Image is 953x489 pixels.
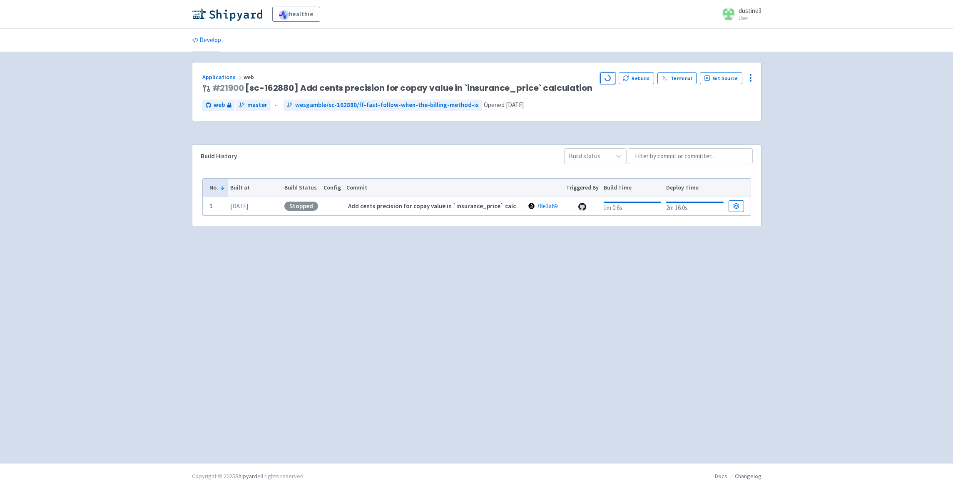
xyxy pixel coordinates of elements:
[282,179,321,197] th: Build Status
[244,73,255,81] span: web
[247,100,267,110] span: master
[202,100,235,111] a: web
[272,7,320,22] a: healthie
[209,183,225,192] button: No.
[600,72,615,84] button: Loading
[729,200,744,212] a: Build Details
[284,100,482,111] a: wesgamble/sc-162880/ff-fast-follow-when-the-billing-method-is
[284,202,318,211] div: Stopped
[228,179,282,197] th: Built at
[739,7,761,15] span: dustine3
[236,100,271,111] a: master
[230,202,248,210] time: [DATE]
[619,72,654,84] button: Rebuild
[537,202,557,210] a: 78e3a69
[235,472,257,480] a: Shipyard
[506,101,524,109] time: [DATE]
[201,152,551,161] div: Build History
[666,200,723,213] div: 2m 16.0s
[735,472,761,480] a: Changelog
[321,179,344,197] th: Config
[657,72,696,84] a: Terminal
[192,7,262,21] img: Shipyard logo
[202,73,244,81] a: Applications
[628,148,753,164] input: Filter by commit or committer...
[212,82,244,94] a: #21900
[274,100,280,110] span: ←
[604,200,661,213] div: 1m 0.6s
[739,15,761,21] small: User
[192,472,305,481] div: Copyright © 2025 All rights reserved.
[715,472,727,480] a: Docs
[601,179,664,197] th: Build Time
[664,179,726,197] th: Deploy Time
[484,101,524,109] span: Opened
[700,72,743,84] a: Git Source
[295,100,479,110] span: wesgamble/sc-162880/ff-fast-follow-when-the-billing-method-is
[717,7,761,21] a: dustine3 User
[209,202,213,210] b: 1
[212,83,592,93] span: [sc-162880] Add cents precision for copay value in `insurance_price` calculation
[214,100,225,110] span: web
[343,179,563,197] th: Commit
[192,29,221,52] a: Develop
[563,179,601,197] th: Triggered By
[348,202,536,210] strong: Add cents precision for copay value in `insurance_price` calculation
